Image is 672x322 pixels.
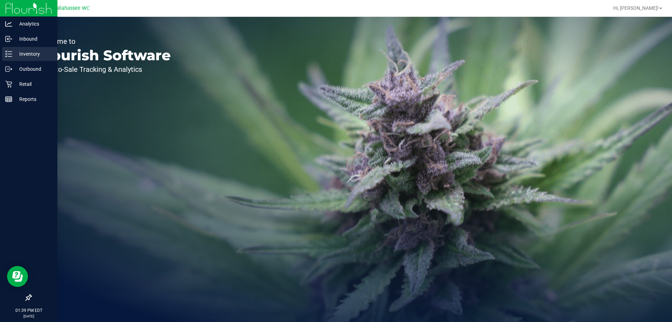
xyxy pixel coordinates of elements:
[3,307,54,314] p: 01:39 PM EDT
[613,5,659,11] span: Hi, [PERSON_NAME]!
[38,66,171,73] p: Seed-to-Sale Tracking & Analytics
[5,20,12,27] inline-svg: Analytics
[12,65,54,73] p: Outbound
[53,5,90,11] span: Tallahassee WC
[7,266,28,287] iframe: Resource center
[38,38,171,45] p: Welcome to
[12,50,54,58] p: Inventory
[12,80,54,88] p: Retail
[12,35,54,43] p: Inbound
[5,66,12,73] inline-svg: Outbound
[5,35,12,42] inline-svg: Inbound
[5,50,12,57] inline-svg: Inventory
[12,95,54,103] p: Reports
[5,81,12,88] inline-svg: Retail
[12,20,54,28] p: Analytics
[38,48,171,62] p: Flourish Software
[5,96,12,103] inline-svg: Reports
[3,314,54,319] p: [DATE]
